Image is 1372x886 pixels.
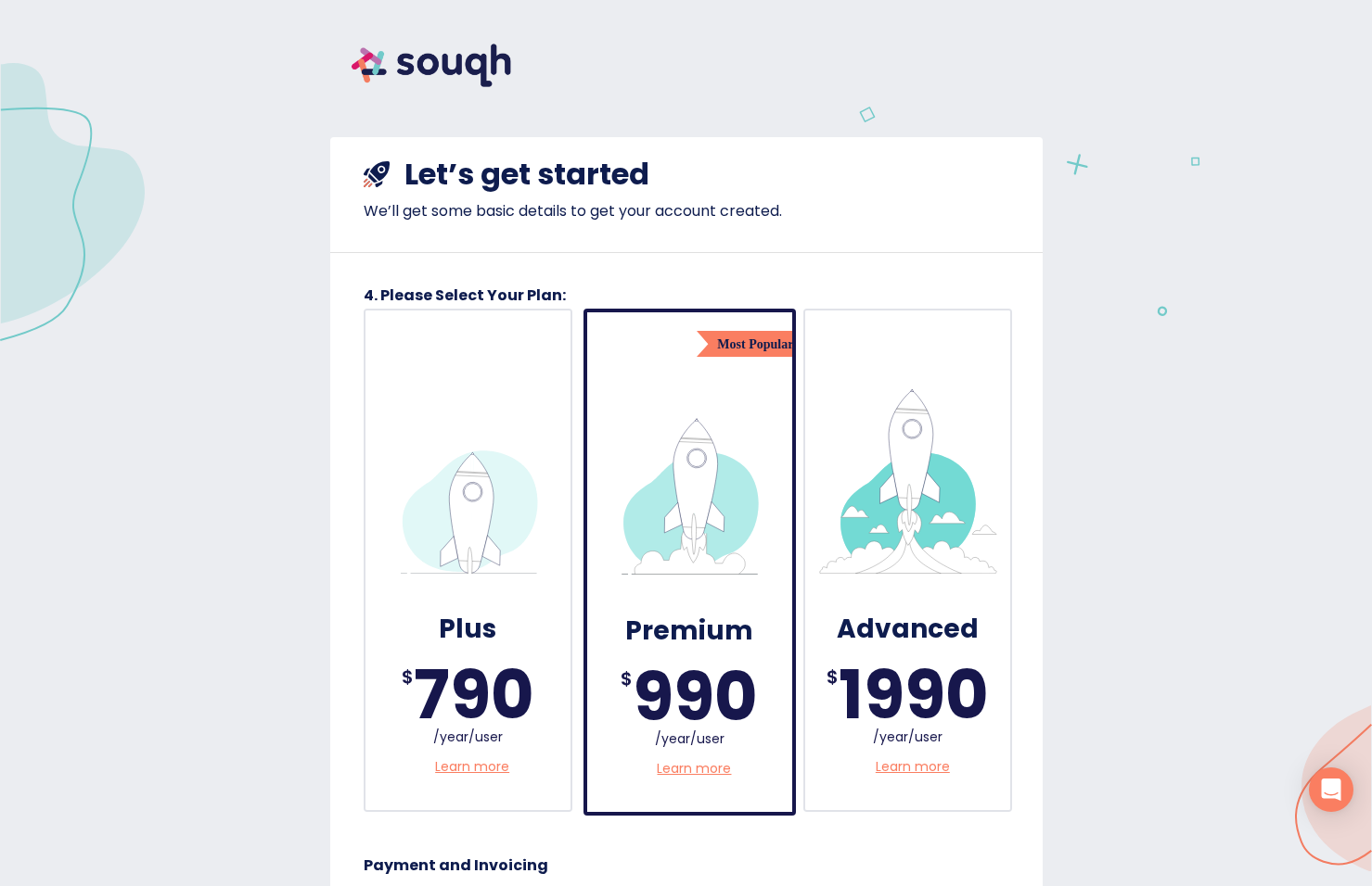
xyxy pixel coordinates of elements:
h5: Advanced [837,612,979,648]
a: Learn more [876,757,950,777]
a: Learn more [657,759,731,778]
img: Most-Popular.svg [697,331,811,357]
h5: Premium [625,614,753,650]
div: Open Intercom Messenger [1309,767,1353,812]
h5: Plus [439,612,496,648]
h6: Payment and Invoicing [364,853,1009,879]
div: $ [621,664,633,729]
h4: Let’s get started [404,156,649,193]
a: Learn more [435,757,509,777]
p: We’ll get some basic details to get your account created. [364,200,1009,222]
img: souqh logo [330,22,532,108]
div: $ [402,663,414,728]
img: Premium.svg [596,390,782,576]
h6: 4. Please Select Your Plan: [364,283,686,309]
img: Advanced.svg [815,388,1001,574]
img: Plus.svg [375,388,560,574]
div: $ [827,663,839,728]
img: shuttle [364,161,390,187]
